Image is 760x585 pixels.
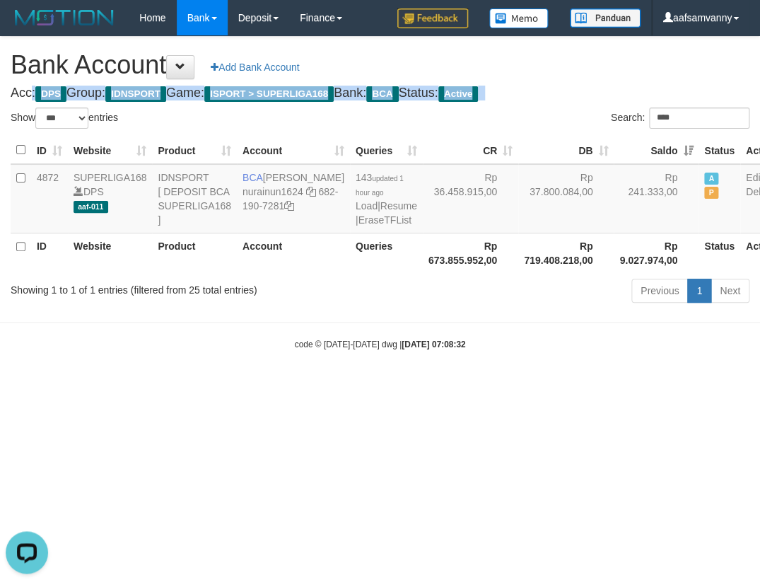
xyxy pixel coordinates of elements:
[711,279,749,303] a: Next
[242,172,263,183] span: BCA
[518,137,614,164] th: DB: activate to sort column ascending
[35,86,66,102] span: DPS
[356,175,404,197] span: updated 1 hour ago
[11,7,118,28] img: MOTION_logo.png
[31,137,68,164] th: ID: activate to sort column ascending
[152,164,237,233] td: IDNSPORT [ DEPOSIT BCA SUPERLIGA168 ]
[423,233,518,273] th: Rp 673.855.952,00
[68,137,153,164] th: Website: activate to sort column ascending
[489,8,549,28] img: Button%20Memo.svg
[105,86,166,102] span: IDNSPORT
[704,187,718,199] span: Paused
[68,233,153,273] th: Website
[356,200,378,212] a: Load
[350,137,423,164] th: Queries: activate to sort column ascending
[201,55,308,79] a: Add Bank Account
[11,51,749,79] h1: Bank Account
[31,233,68,273] th: ID
[614,137,698,164] th: Saldo: activate to sort column ascending
[242,186,303,197] a: nurainun1624
[35,108,88,129] select: Showentries
[31,164,68,233] td: 4872
[631,279,688,303] a: Previous
[11,86,749,100] h4: Acc: Group: Game: Bank: Status:
[350,233,423,273] th: Queries
[698,233,740,273] th: Status
[402,340,465,349] strong: [DATE] 07:08:32
[614,233,698,273] th: Rp 9.027.974,00
[152,233,237,273] th: Product
[438,86,479,102] span: Active
[152,137,237,164] th: Product: activate to sort column ascending
[358,214,411,226] a: EraseTFList
[687,279,711,303] a: 1
[423,137,518,164] th: CR: activate to sort column ascending
[356,172,404,197] span: 143
[11,277,306,297] div: Showing 1 to 1 of 1 entries (filtered from 25 total entries)
[611,108,749,129] label: Search:
[6,6,48,48] button: Open LiveChat chat widget
[305,186,315,197] a: Copy nurainun1624 to clipboard
[237,233,350,273] th: Account
[380,200,417,212] a: Resume
[518,233,614,273] th: Rp 719.408.218,00
[11,108,118,129] label: Show entries
[204,86,334,102] span: ISPORT > SUPERLIGA168
[237,164,350,233] td: [PERSON_NAME] 682-190-7281
[366,86,398,102] span: BCA
[570,8,641,28] img: panduan.png
[614,164,698,233] td: Rp 241.333,00
[698,137,740,164] th: Status
[704,173,718,185] span: Active
[74,172,147,183] a: SUPERLIGA168
[237,137,350,164] th: Account: activate to sort column ascending
[423,164,518,233] td: Rp 36.458.915,00
[397,8,468,28] img: Feedback.jpg
[356,172,417,226] span: | |
[295,340,466,349] small: code © [DATE]-[DATE] dwg |
[649,108,749,129] input: Search:
[518,164,614,233] td: Rp 37.800.084,00
[74,201,108,213] span: aaf-011
[284,200,294,212] a: Copy 6821907281 to clipboard
[68,164,153,233] td: DPS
